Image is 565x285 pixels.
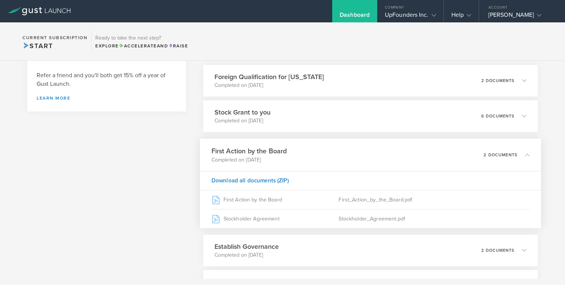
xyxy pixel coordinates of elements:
[119,43,169,48] span: and
[119,43,157,48] span: Accelerate
[95,43,188,49] div: Explore
[168,43,188,48] span: Raise
[214,242,279,251] h3: Establish Governance
[481,114,515,118] p: 6 documents
[339,209,530,228] div: Stockholder_Agreement.pdf
[211,146,287,156] h3: First Action by the Board
[528,249,565,285] iframe: Chat Widget
[484,153,518,157] p: 2 documents
[91,30,192,53] div: Ready to take the next step?ExploreAccelerateandRaise
[214,72,324,82] h3: Foreign Qualification for [US_STATE]
[339,190,530,209] div: First_Action_by_the_Board.pdf
[211,156,287,163] p: Completed on [DATE]
[95,35,188,41] h3: Ready to take the next step?
[385,11,436,22] div: UpFounders Inc.
[488,11,552,22] div: [PERSON_NAME]
[37,71,177,88] h3: Refer a friend and you'll both get 15% off a year of Gust Launch.
[451,11,471,22] div: Help
[200,171,541,190] div: Download all documents (ZIP)
[214,117,271,125] p: Completed on [DATE]
[340,11,370,22] div: Dashboard
[481,79,515,83] p: 2 documents
[211,209,339,228] div: Stockholder Agreement
[22,42,53,50] span: Start
[211,190,339,209] div: First Action by the Board
[22,35,87,40] h2: Current Subscription
[37,96,177,100] a: Learn more
[481,248,515,253] p: 2 documents
[214,82,324,89] p: Completed on [DATE]
[214,251,279,259] p: Completed on [DATE]
[214,107,271,117] h3: Stock Grant to you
